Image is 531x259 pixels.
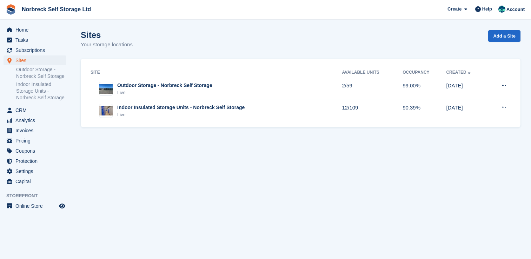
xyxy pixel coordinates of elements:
span: CRM [15,105,58,115]
span: Settings [15,166,58,176]
td: 12/109 [342,100,403,122]
a: menu [4,115,66,125]
th: Available Units [342,67,403,78]
td: 90.39% [403,100,446,122]
span: Account [506,6,525,13]
span: Protection [15,156,58,166]
th: Site [89,67,342,78]
a: menu [4,166,66,176]
a: menu [4,25,66,35]
span: Online Store [15,201,58,211]
a: Preview store [58,202,66,210]
span: Analytics [15,115,58,125]
span: Create [447,6,462,13]
td: [DATE] [446,78,488,100]
a: menu [4,201,66,211]
a: Outdoor Storage - Norbreck Self Storage [16,66,66,80]
div: Indoor Insulated Storage Units - Norbreck Self Storage [117,104,245,111]
a: menu [4,156,66,166]
td: 2/59 [342,78,403,100]
a: Add a Site [488,30,520,42]
p: Your storage locations [81,41,133,49]
div: Live [117,111,245,118]
img: stora-icon-8386f47178a22dfd0bd8f6a31ec36ba5ce8667c1dd55bd0f319d3a0aa187defe.svg [6,4,16,15]
span: Coupons [15,146,58,156]
img: Image of Indoor Insulated Storage Units - Norbreck Self Storage site [99,106,113,115]
a: Norbreck Self Storage Ltd [19,4,94,15]
h1: Sites [81,30,133,40]
span: Tasks [15,35,58,45]
a: Indoor Insulated Storage Units - Norbreck Self Storage [16,81,66,101]
a: menu [4,126,66,135]
span: Invoices [15,126,58,135]
a: menu [4,35,66,45]
a: menu [4,136,66,146]
a: menu [4,55,66,65]
span: Home [15,25,58,35]
span: Storefront [6,192,70,199]
span: Pricing [15,136,58,146]
a: menu [4,177,66,186]
a: menu [4,45,66,55]
span: Subscriptions [15,45,58,55]
a: menu [4,146,66,156]
span: Sites [15,55,58,65]
td: [DATE] [446,100,488,122]
span: Capital [15,177,58,186]
span: Help [482,6,492,13]
a: Created [446,70,472,75]
img: Sally King [498,6,505,13]
th: Occupancy [403,67,446,78]
div: Outdoor Storage - Norbreck Self Storage [117,82,212,89]
td: 99.00% [403,78,446,100]
div: Live [117,89,212,96]
img: Image of Outdoor Storage - Norbreck Self Storage site [99,84,113,94]
a: menu [4,105,66,115]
